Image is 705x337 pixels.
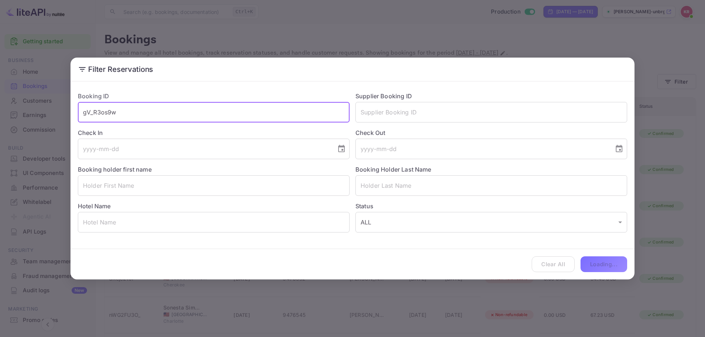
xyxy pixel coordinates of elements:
input: yyyy-mm-dd [355,139,609,159]
input: Holder Last Name [355,175,627,196]
div: ALL [355,212,627,232]
label: Booking ID [78,92,109,100]
label: Status [355,202,627,210]
input: Booking ID [78,102,350,122]
label: Supplier Booking ID [355,92,412,100]
label: Booking holder first name [78,166,152,173]
label: Hotel Name [78,202,111,210]
input: yyyy-mm-dd [78,139,331,159]
label: Booking Holder Last Name [355,166,431,173]
input: Supplier Booking ID [355,102,627,122]
label: Check In [78,128,350,137]
input: Holder First Name [78,175,350,196]
button: Choose date [612,142,626,156]
button: Choose date [334,142,349,156]
h2: Filter Reservations [70,58,634,81]
label: Check Out [355,128,627,137]
input: Hotel Name [78,212,350,232]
